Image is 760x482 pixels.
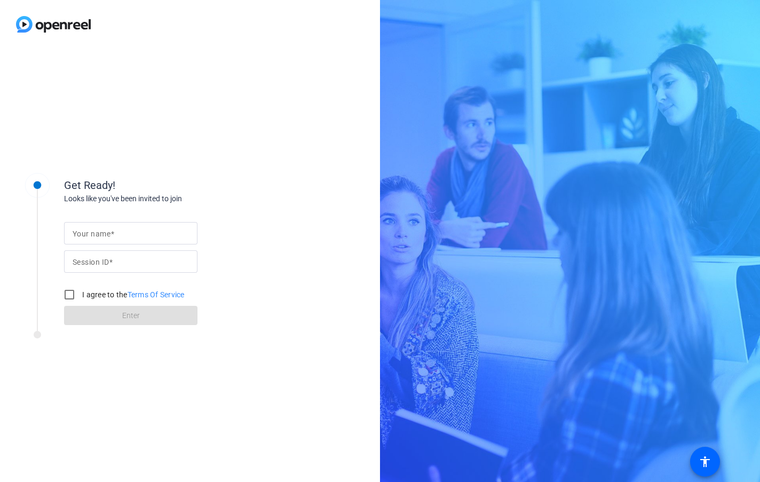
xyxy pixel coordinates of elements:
mat-label: Session ID [73,258,109,266]
div: Get Ready! [64,177,278,193]
label: I agree to the [80,289,185,300]
mat-label: Your name [73,230,110,238]
mat-icon: accessibility [699,455,711,468]
a: Terms Of Service [128,290,185,299]
div: Looks like you've been invited to join [64,193,278,204]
